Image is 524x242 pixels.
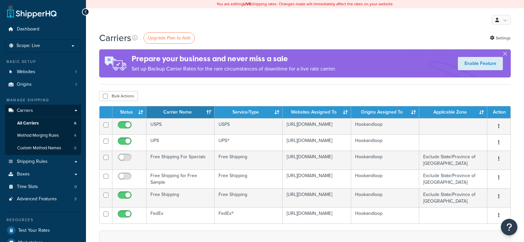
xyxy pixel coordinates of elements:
div: Manage Shipping [5,97,81,103]
td: [URL][DOMAIN_NAME] [283,118,351,134]
th: Websites Assigned To: activate to sort column ascending [283,106,351,118]
td: [URL][DOMAIN_NAME] [283,134,351,151]
h4: Prepare your business and never miss a sale [132,53,336,64]
li: Method Merging Rules [5,129,81,142]
td: Hookandloop [351,151,419,169]
th: Origins Assigned To: activate to sort column ascending [351,106,419,118]
button: Bulk Actions [99,91,138,101]
span: Method Merging Rules [17,133,59,138]
td: USPS [215,118,283,134]
a: Custom Method Names 0 [5,142,81,154]
img: ad-rules-rateshop-fe6ec290ccb7230408bd80ed9643f0289d75e0ffd9eb532fc0e269fcd187b520.png [99,49,132,77]
td: Free Shipping [215,169,283,188]
a: Origins 1 [5,78,81,91]
a: Dashboard [5,23,81,35]
span: Carriers [17,108,33,114]
span: Scope: Live [17,43,40,49]
span: 6 [74,121,76,126]
li: Websites [5,66,81,78]
span: 1 [75,69,77,75]
span: Dashboard [17,26,39,32]
a: Test Your Rates [5,224,81,236]
li: All Carriers [5,117,81,129]
td: Exclude State/Province of [GEOGRAPHIC_DATA] [419,169,487,188]
span: Origins [17,82,32,87]
td: Free Shipping [146,188,215,207]
td: Hookandloop [351,207,419,223]
td: FedEx® [215,207,283,223]
td: USPS [146,118,215,134]
a: Settings [490,33,511,43]
h1: Carriers [99,31,131,44]
td: [URL][DOMAIN_NAME] [283,188,351,207]
span: 0 [74,184,77,190]
button: Open Resource Center [501,219,517,235]
td: Free Shipping For Specials [146,151,215,169]
td: Free Shipping [215,151,283,169]
li: Carriers [5,105,81,155]
li: Advanced Features [5,193,81,205]
span: All Carriers [17,121,39,126]
span: Upgrade Plan to Add [148,34,190,41]
span: Time Slots [17,184,38,190]
td: [URL][DOMAIN_NAME] [283,151,351,169]
td: Exclude State/Province of [GEOGRAPHIC_DATA] [419,151,487,169]
a: ShipperHQ Home [7,5,57,18]
td: Free Shipping [215,188,283,207]
th: Action [487,106,510,118]
th: Carrier Name: activate to sort column ascending [146,106,215,118]
a: Shipping Rules [5,156,81,168]
td: Hookandloop [351,169,419,188]
div: Basic Setup [5,59,81,65]
b: LIVE [243,1,251,7]
td: Exclude State/Province of [GEOGRAPHIC_DATA] [419,188,487,207]
a: Boxes [5,168,81,180]
span: Test Your Rates [18,228,50,233]
span: 1 [75,82,77,87]
td: [URL][DOMAIN_NAME] [283,207,351,223]
span: Custom Method Names [17,145,61,151]
p: Set up Backup Carrier Rates for the rare circumstances of downtime for a live rate carrier. [132,64,336,73]
span: Advanced Features [17,196,57,202]
td: Hookandloop [351,134,419,151]
div: Resources [5,217,81,223]
td: UPS [146,134,215,151]
span: 0 [74,145,76,151]
span: 3 [74,196,77,202]
a: Websites 1 [5,66,81,78]
td: [URL][DOMAIN_NAME] [283,169,351,188]
a: Enable Feature [458,57,503,70]
li: Origins [5,78,81,91]
a: Method Merging Rules 4 [5,129,81,142]
td: Hookandloop [351,188,419,207]
th: Status: activate to sort column ascending [112,106,146,118]
a: Upgrade Plan to Add [143,32,195,44]
li: Custom Method Names [5,142,81,154]
a: Time Slots 0 [5,181,81,193]
a: Carriers [5,105,81,117]
td: Hookandloop [351,118,419,134]
span: Boxes [17,171,30,177]
th: Applicable Zone: activate to sort column ascending [419,106,487,118]
td: Free Shipping for Free Sample [146,169,215,188]
span: Websites [17,69,35,75]
li: Time Slots [5,181,81,193]
span: Shipping Rules [17,159,48,165]
a: All Carriers 6 [5,117,81,129]
td: UPS® [215,134,283,151]
a: Advanced Features 3 [5,193,81,205]
span: 4 [74,133,76,138]
td: FedEx [146,207,215,223]
th: Service/Type: activate to sort column ascending [215,106,283,118]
